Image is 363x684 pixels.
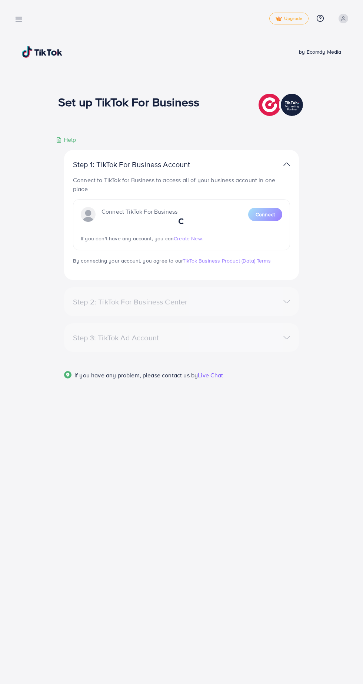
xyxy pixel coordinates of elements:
p: Step 1: TikTok For Business Account [73,160,214,169]
span: Live Chat [198,371,223,379]
div: Help [56,136,76,144]
img: TikTok partner [283,159,290,170]
img: TikTok [22,46,63,58]
h1: Set up TikTok For Business [58,95,199,109]
span: by Ecomdy Media [299,48,341,56]
img: TikTok partner [259,92,305,118]
span: Upgrade [276,16,302,21]
span: If you have any problem, please contact us by [74,371,198,379]
img: tick [276,16,282,21]
img: Popup guide [64,371,71,378]
a: tickUpgrade [269,13,309,24]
